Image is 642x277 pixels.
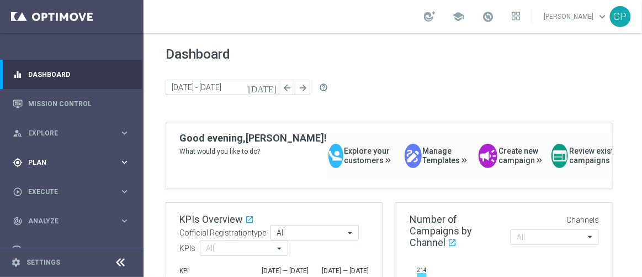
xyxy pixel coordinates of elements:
[119,216,130,226] i: keyboard_arrow_right
[13,128,119,138] div: Explore
[13,89,130,118] div: Mission Control
[13,245,119,255] div: Data Studio
[119,128,130,138] i: keyboard_arrow_right
[28,218,119,224] span: Analyze
[13,70,23,80] i: equalizer
[610,6,631,27] div: GP
[28,159,119,166] span: Plan
[28,60,130,89] a: Dashboard
[12,217,130,226] button: track_changes Analyze keyboard_arrow_right
[12,158,130,167] button: gps_fixed Plan keyboard_arrow_right
[12,187,130,196] button: play_circle_outline Execute keyboard_arrow_right
[28,89,130,118] a: Mission Control
[452,11,464,23] span: school
[11,258,21,268] i: settings
[12,129,130,138] button: person_search Explore keyboard_arrow_right
[119,186,130,197] i: keyboard_arrow_right
[13,158,23,168] i: gps_fixed
[13,187,119,197] div: Execute
[543,8,610,25] a: [PERSON_NAME]keyboard_arrow_down
[12,246,130,255] button: Data Studio keyboard_arrow_right
[12,100,130,108] button: Mission Control
[13,158,119,168] div: Plan
[13,128,23,138] i: person_search
[13,216,23,226] i: track_changes
[13,60,130,89] div: Dashboard
[12,70,130,79] button: equalizer Dashboard
[26,259,60,266] a: Settings
[13,187,23,197] i: play_circle_outline
[28,247,119,254] span: Data Studio
[119,157,130,168] i: keyboard_arrow_right
[13,216,119,226] div: Analyze
[28,130,119,137] span: Explore
[597,11,609,23] span: keyboard_arrow_down
[119,245,130,255] i: keyboard_arrow_right
[28,189,119,195] span: Execute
